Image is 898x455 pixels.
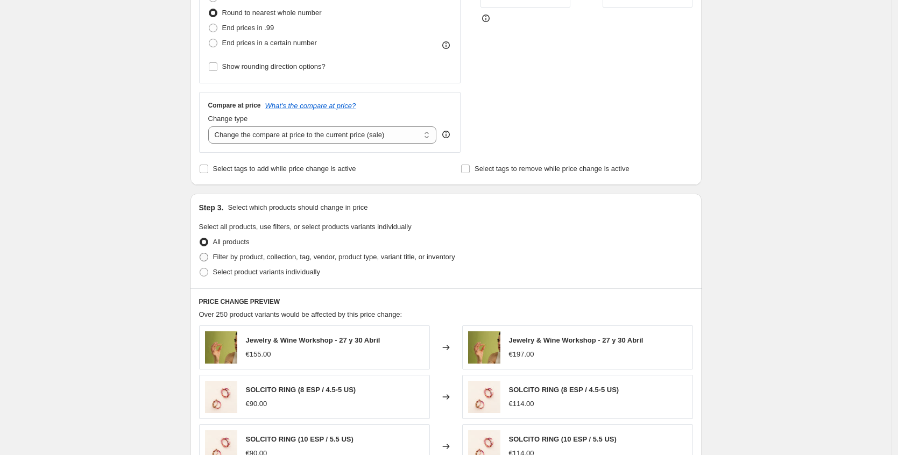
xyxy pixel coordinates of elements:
span: Jewelry & Wine Workshop - 27 y 30 Abril [509,336,644,344]
div: €197.00 [509,349,534,360]
img: CAJAL10841_80x.jpg [468,381,500,413]
span: Select tags to add while price change is active [213,165,356,173]
span: Jewelry & Wine Workshop - 27 y 30 Abril [246,336,380,344]
span: Select product variants individually [213,268,320,276]
div: €155.00 [246,349,271,360]
img: CAJAL10841_80x.jpg [205,381,237,413]
span: SOLCITO RING (8 ESP / 4.5-5 US) [509,386,619,394]
span: Select all products, use filters, or select products variants individually [199,223,412,231]
h2: Step 3. [199,202,224,213]
p: Select which products should change in price [228,202,367,213]
span: SOLCITO RING (10 ESP / 5.5 US) [246,435,353,443]
span: Change type [208,115,248,123]
div: €90.00 [246,399,267,409]
div: €114.00 [509,399,534,409]
span: SOLCITO RING (8 ESP / 4.5-5 US) [246,386,356,394]
span: All products [213,238,250,246]
span: SOLCITO RING (10 ESP / 5.5 US) [509,435,617,443]
img: anillosolemio_80x.jpg [468,331,500,364]
span: Filter by product, collection, tag, vendor, product type, variant title, or inventory [213,253,455,261]
span: End prices in a certain number [222,39,317,47]
span: Show rounding direction options? [222,62,326,70]
div: help [441,129,451,140]
h6: PRICE CHANGE PREVIEW [199,297,693,306]
span: End prices in .99 [222,24,274,32]
button: What's the compare at price? [265,102,356,110]
h3: Compare at price [208,101,261,110]
span: Select tags to remove while price change is active [475,165,630,173]
span: Round to nearest whole number [222,9,322,17]
img: anillosolemio_80x.jpg [205,331,237,364]
span: Over 250 product variants would be affected by this price change: [199,310,402,318]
